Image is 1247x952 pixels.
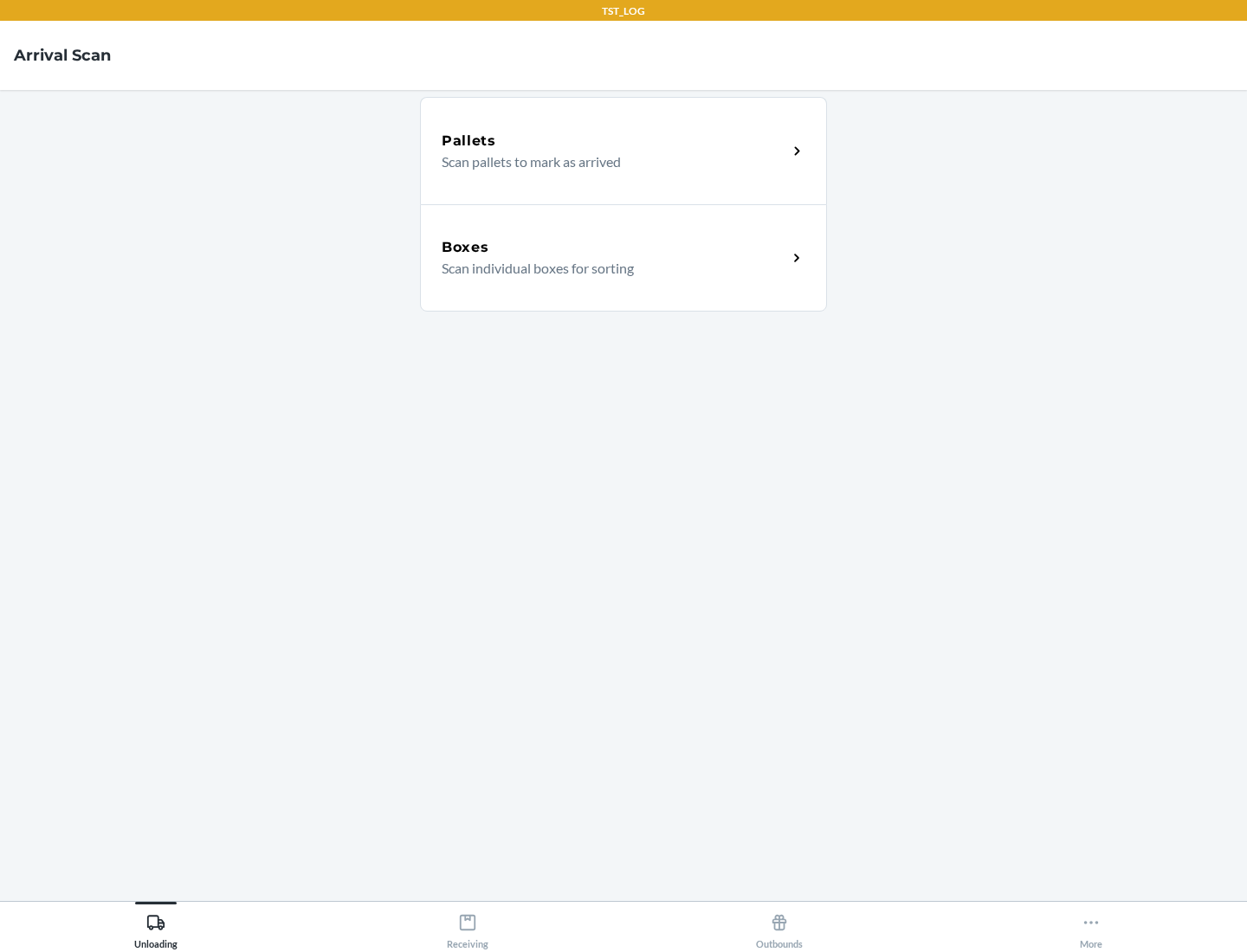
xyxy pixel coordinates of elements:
button: Receiving [312,902,623,949]
div: More [1080,906,1102,949]
h5: Pallets [442,131,496,151]
div: Receiving [447,906,488,949]
button: More [935,902,1247,949]
p: Scan pallets to mark as arrived [442,151,773,172]
h4: Arrival Scan [14,44,111,67]
p: Scan individual boxes for sorting [442,258,773,279]
div: Unloading [134,906,178,949]
p: TST_LOG [602,3,645,19]
button: Outbounds [623,902,935,949]
a: PalletsScan pallets to mark as arrived [420,97,827,204]
h5: Boxes [442,237,489,258]
div: Outbounds [756,906,803,949]
a: BoxesScan individual boxes for sorting [420,204,827,312]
